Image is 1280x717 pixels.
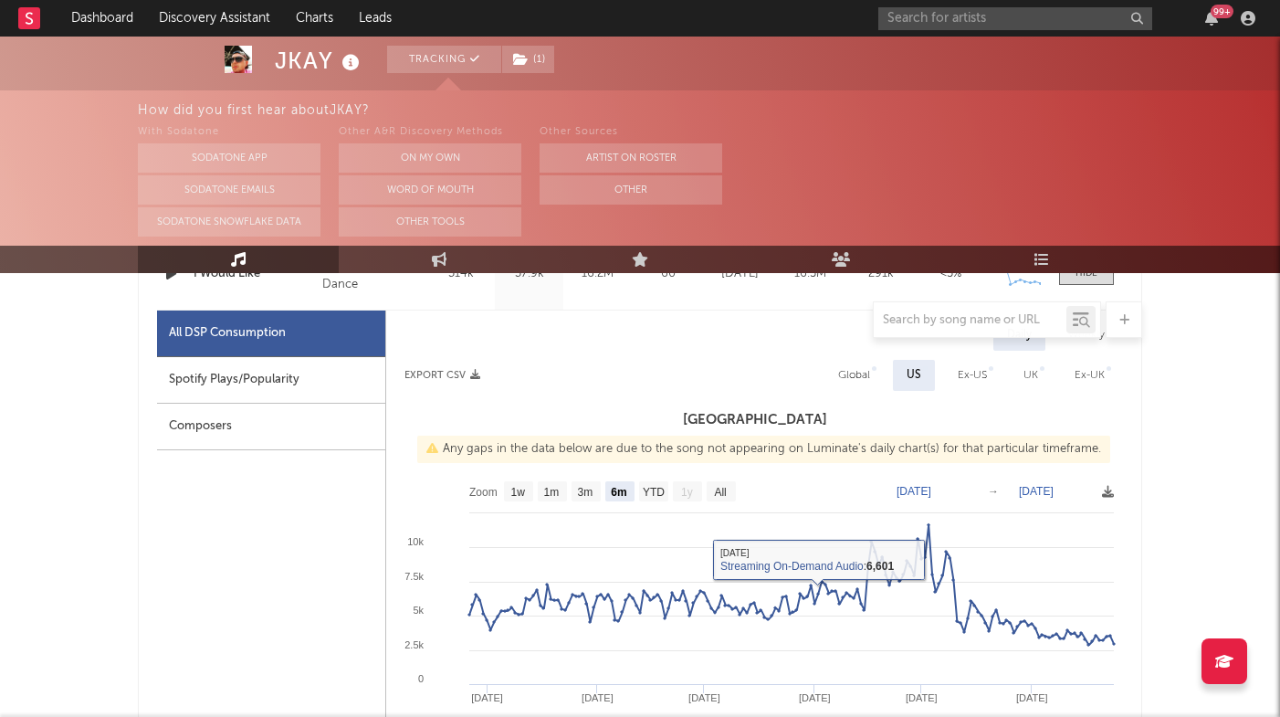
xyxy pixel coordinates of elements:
button: Other Tools [339,207,521,237]
button: Artist on Roster [540,143,722,173]
text: → [988,485,999,498]
input: Search for artists [878,7,1152,30]
div: Ex-UK [1075,364,1105,386]
button: Sodatone App [138,143,320,173]
button: (1) [502,46,554,73]
div: US [907,364,921,386]
h3: [GEOGRAPHIC_DATA] [386,409,1123,431]
div: JKAY [275,46,364,76]
button: On My Own [339,143,521,173]
div: Global [838,364,870,386]
div: Any gaps in the data below are due to the song not appearing on Luminate's daily chart(s) for tha... [417,436,1110,463]
div: Other Sources [540,121,722,143]
div: Other A&R Discovery Methods [339,121,521,143]
button: Sodatone Emails [138,175,320,205]
button: Export CSV [404,370,480,381]
text: [DATE] [897,485,931,498]
text: 1m [544,486,560,499]
div: 99 + [1211,5,1233,18]
text: All [714,486,726,499]
div: Ex-US [958,364,987,386]
text: Zoom [469,486,498,499]
text: 2.5k [404,639,424,650]
text: [DATE] [1016,692,1048,703]
div: 291k [850,265,911,283]
div: 60 [636,265,700,283]
button: 99+ [1205,11,1218,26]
button: Sodatone Snowflake Data [138,207,320,237]
text: [DATE] [688,692,720,703]
button: Tracking [387,46,501,73]
text: [DATE] [906,692,938,703]
text: 1w [511,486,526,499]
a: I Would Like [194,265,313,283]
div: 2024 All Ways Dance [322,252,422,296]
text: 1y [681,486,693,499]
div: With Sodatone [138,121,320,143]
text: [DATE] [1019,485,1054,498]
div: <5% [920,265,981,283]
button: Word Of Mouth [339,175,521,205]
text: 5k [413,605,424,616]
div: 16.2M [568,265,627,283]
text: [DATE] [799,692,831,703]
text: [DATE] [471,692,503,703]
text: [DATE] [582,692,614,703]
div: UK [1023,364,1038,386]
div: 16.5M [780,265,841,283]
text: 0 [418,673,424,684]
text: YTD [643,486,665,499]
button: Other [540,175,722,205]
text: 10k [407,536,424,547]
span: ( 1 ) [501,46,555,73]
div: Composers [157,404,385,450]
text: 7.5k [404,571,424,582]
div: 37.9k [499,265,559,283]
text: 6m [611,486,626,499]
input: Search by song name or URL [874,313,1066,328]
div: 314k [431,265,490,283]
text: 3m [578,486,593,499]
div: How did you first hear about JKAY ? [138,100,1280,121]
div: [DATE] [709,265,771,283]
div: Spotify Plays/Popularity [157,357,385,404]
